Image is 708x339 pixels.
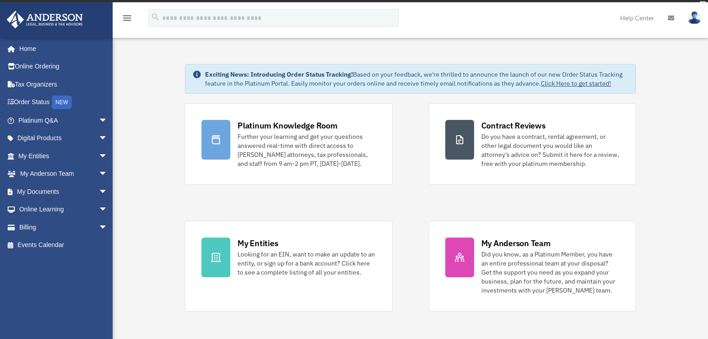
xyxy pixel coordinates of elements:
img: Anderson Advisors Platinum Portal [4,11,86,28]
i: search [151,12,160,22]
div: Looking for an EIN, want to make an update to an entity, or sign up for a bank account? Click her... [238,250,375,277]
span: arrow_drop_down [99,183,117,201]
a: My Documentsarrow_drop_down [6,183,121,201]
a: Order StatusNEW [6,93,121,112]
a: Home [6,40,117,58]
a: Online Ordering [6,58,121,76]
div: My Anderson Team [481,238,551,249]
div: close [700,1,706,7]
a: menu [122,16,132,23]
a: Billingarrow_drop_down [6,218,121,236]
img: User Pic [688,11,701,24]
a: My Entitiesarrow_drop_down [6,147,121,165]
a: My Entities Looking for an EIN, want to make an update to an entity, or sign up for a bank accoun... [185,221,392,312]
a: Digital Productsarrow_drop_down [6,129,121,147]
a: Click Here to get started! [541,79,611,87]
a: Events Calendar [6,236,121,254]
div: Based on your feedback, we're thrilled to announce the launch of our new Order Status Tracking fe... [205,70,628,88]
span: arrow_drop_down [99,147,117,165]
span: arrow_drop_down [99,165,117,183]
span: arrow_drop_down [99,129,117,148]
div: My Entities [238,238,278,249]
span: arrow_drop_down [99,218,117,237]
div: Further your learning and get your questions answered real-time with direct access to [PERSON_NAM... [238,132,375,168]
a: Contract Reviews Do you have a contract, rental agreement, or other legal document you would like... [429,103,636,185]
a: Platinum Q&Aarrow_drop_down [6,111,121,129]
div: NEW [52,96,72,109]
span: arrow_drop_down [99,201,117,219]
div: Contract Reviews [481,120,546,131]
i: menu [122,13,132,23]
a: My Anderson Teamarrow_drop_down [6,165,121,183]
a: My Anderson Team Did you know, as a Platinum Member, you have an entire professional team at your... [429,221,636,312]
div: Platinum Knowledge Room [238,120,338,131]
div: Do you have a contract, rental agreement, or other legal document you would like an attorney's ad... [481,132,619,168]
span: arrow_drop_down [99,111,117,130]
strong: Exciting News: Introducing Order Status Tracking! [205,70,353,78]
a: Tax Organizers [6,75,121,93]
a: Online Learningarrow_drop_down [6,201,121,219]
a: Platinum Knowledge Room Further your learning and get your questions answered real-time with dire... [185,103,392,185]
div: Did you know, as a Platinum Member, you have an entire professional team at your disposal? Get th... [481,250,619,295]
